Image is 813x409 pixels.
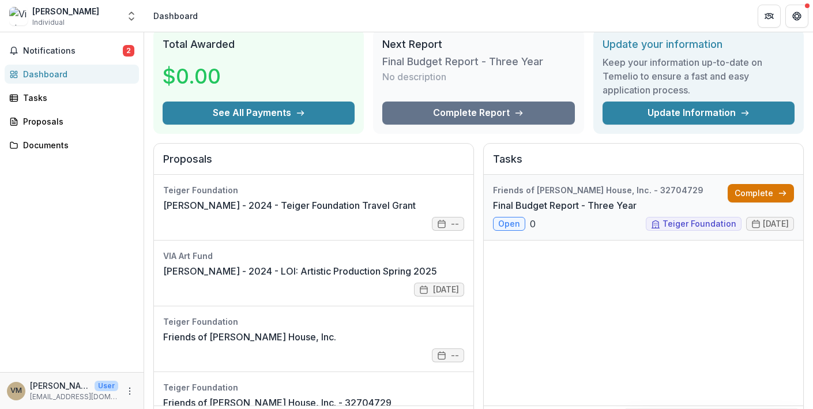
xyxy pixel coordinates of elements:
div: Tasks [23,92,130,104]
a: Documents [5,136,139,155]
div: Victoria Munro [10,387,22,395]
h2: Next Report [382,38,574,51]
button: Open entity switcher [123,5,140,28]
div: Dashboard [23,68,130,80]
h2: Tasks [493,153,794,175]
a: Dashboard [5,65,139,84]
button: Get Help [785,5,808,28]
button: More [123,384,137,398]
h3: Keep your information up-to-date on Temelio to ensure a fast and easy application process. [603,55,795,97]
a: [PERSON_NAME] - 2024 - LOI: Artistic Production Spring 2025 [163,264,437,278]
p: [PERSON_NAME] [30,380,90,392]
a: Tasks [5,88,139,107]
p: User [95,381,118,391]
button: See All Payments [163,102,355,125]
button: Partners [758,5,781,28]
span: Individual [32,17,65,28]
h3: Final Budget Report - Three Year [382,55,543,68]
img: Victoria Munro [9,7,28,25]
h3: $0.00 [163,61,249,92]
h2: Total Awarded [163,38,355,51]
a: [PERSON_NAME] - 2024 - Teiger Foundation Travel Grant [163,198,416,212]
a: Friends of [PERSON_NAME] House, Inc. [163,330,336,344]
button: Notifications2 [5,42,139,60]
span: Notifications [23,46,123,56]
h2: Proposals [163,153,464,175]
p: [EMAIL_ADDRESS][DOMAIN_NAME] [30,392,118,402]
div: [PERSON_NAME] [32,5,99,17]
nav: breadcrumb [149,7,202,24]
div: Dashboard [153,10,198,22]
div: Documents [23,139,130,151]
h2: Update your information [603,38,795,51]
a: Final Budget Report - Three Year [493,198,637,212]
a: Update Information [603,102,795,125]
a: Proposals [5,112,139,131]
a: Complete [728,184,794,202]
div: Proposals [23,115,130,127]
p: No description [382,70,446,84]
span: 2 [123,45,134,57]
a: Complete Report [382,102,574,125]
